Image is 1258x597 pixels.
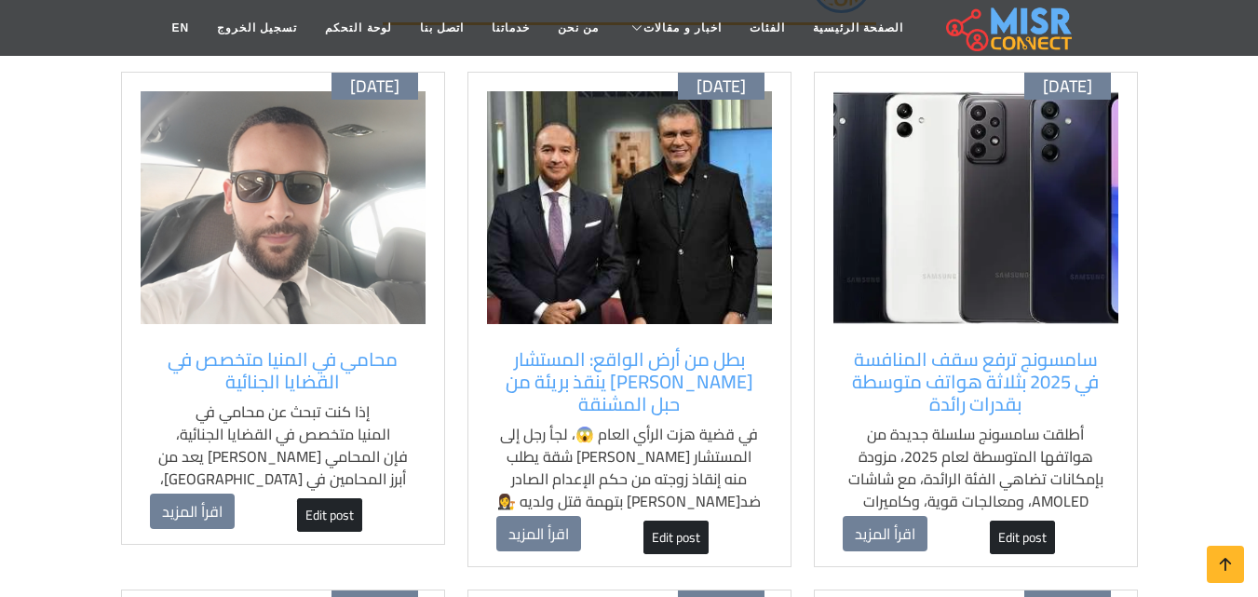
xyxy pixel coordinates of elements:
a: Edit post [297,498,362,532]
a: اتصل بنا [406,10,478,46]
img: المستشار محمد بهاء ابو شقه [487,91,772,324]
p: إذا كنت تبحث عن محامي في المنيا متخصص في القضايا الجنائية، فإن المحامي [PERSON_NAME] يعد من أبرز ... [150,400,416,535]
a: بطل من أرض الواقع: المستشار [PERSON_NAME] ينقذ بريئة من حبل المشنقة [496,348,763,415]
a: اقرأ المزيد [150,494,235,529]
a: تسجيل الخروج [203,10,311,46]
a: الصفحة الرئيسية [799,10,917,46]
a: Edit post [643,521,709,554]
a: اقرأ المزيد [843,516,927,551]
img: main.misr_connect [946,5,1071,51]
a: محامي في المنيا متخصص في القضايا الجنائية [150,348,416,393]
a: خدماتنا [478,10,544,46]
a: Edit post [990,521,1055,554]
img: هاتف Galaxy A55 الجديد من سامسونج بتصميم أنيق ومواصفات فائقة [833,91,1118,324]
a: سامسونج ترفع سقف المنافسة في 2025 بثلاثة هواتف متوسطة بقدرات رائدة [843,348,1109,415]
a: اقرأ المزيد [496,516,581,551]
p: في قضية هزت الرأي العام 😱، لجأ رجل إلى المستشار [PERSON_NAME] شقة يطلب منه إنقاذ زوجته من حكم الإ... [496,423,763,535]
a: EN [157,10,203,46]
span: [DATE] [1043,76,1092,97]
a: لوحة التحكم [311,10,405,46]
span: [DATE] [697,76,746,97]
img: المحامي محمد عاطف [141,91,426,324]
a: الفئات [736,10,799,46]
p: أطلقت سامسونج سلسلة جديدة من هواتفها المتوسطة لعام 2025، مزودة بإمكانات تضاهي الفئة الرائدة، مع ش... [843,423,1109,535]
a: من نحن [544,10,613,46]
span: اخبار و مقالات [643,20,722,36]
span: [DATE] [350,76,399,97]
a: اخبار و مقالات [613,10,736,46]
